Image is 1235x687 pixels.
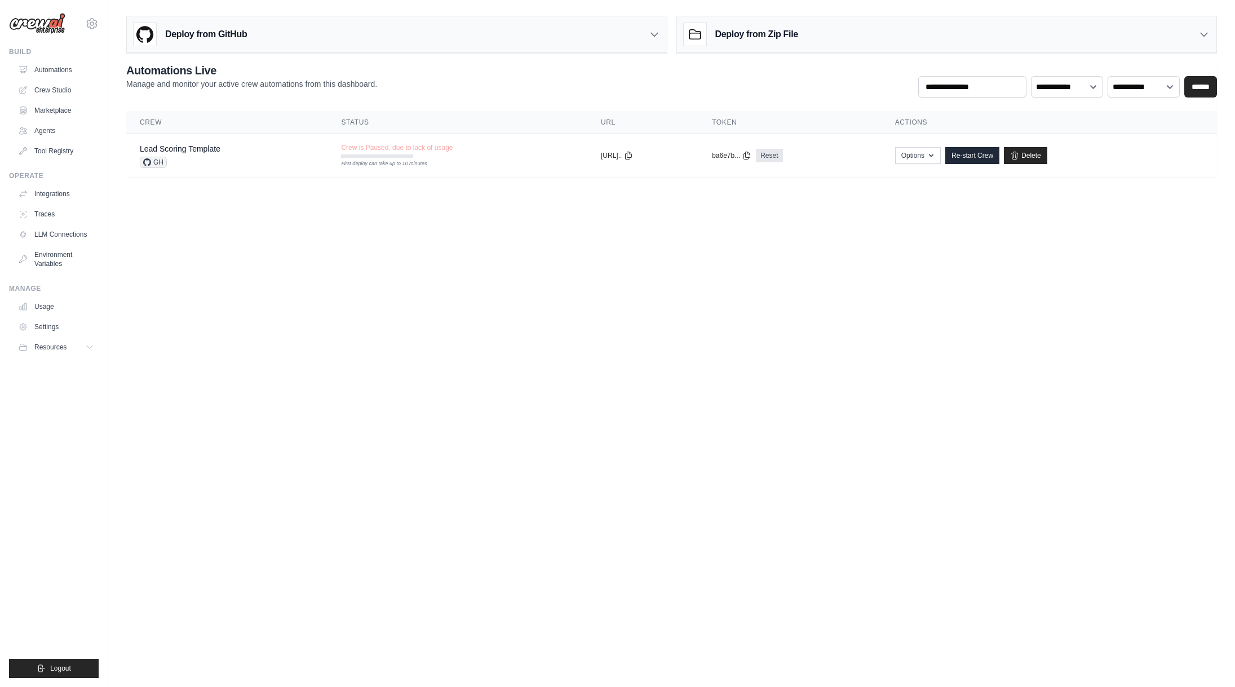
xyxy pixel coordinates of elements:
[895,147,941,164] button: Options
[14,205,99,223] a: Traces
[9,171,99,180] div: Operate
[9,659,99,678] button: Logout
[14,298,99,316] a: Usage
[14,246,99,273] a: Environment Variables
[126,78,377,90] p: Manage and monitor your active crew automations from this dashboard.
[34,343,67,352] span: Resources
[14,142,99,160] a: Tool Registry
[587,111,698,134] th: URL
[341,143,453,152] span: Crew is Paused, due to lack of usage
[134,23,156,46] img: GitHub Logo
[882,111,1217,134] th: Actions
[140,144,220,153] a: Lead Scoring Template
[327,111,587,134] th: Status
[14,185,99,203] a: Integrations
[14,81,99,99] a: Crew Studio
[14,318,99,336] a: Settings
[9,13,65,34] img: Logo
[140,157,167,168] span: GH
[715,28,798,41] h3: Deploy from Zip File
[945,147,999,164] a: Re-start Crew
[14,61,99,79] a: Automations
[126,63,377,78] h2: Automations Live
[756,149,782,162] a: Reset
[14,225,99,243] a: LLM Connections
[9,284,99,293] div: Manage
[712,151,751,160] button: ba6e7b...
[50,664,71,673] span: Logout
[341,160,413,168] div: First deploy can take up to 10 minutes
[14,101,99,119] a: Marketplace
[14,338,99,356] button: Resources
[9,47,99,56] div: Build
[698,111,882,134] th: Token
[1004,147,1047,164] a: Delete
[126,111,327,134] th: Crew
[14,122,99,140] a: Agents
[165,28,247,41] h3: Deploy from GitHub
